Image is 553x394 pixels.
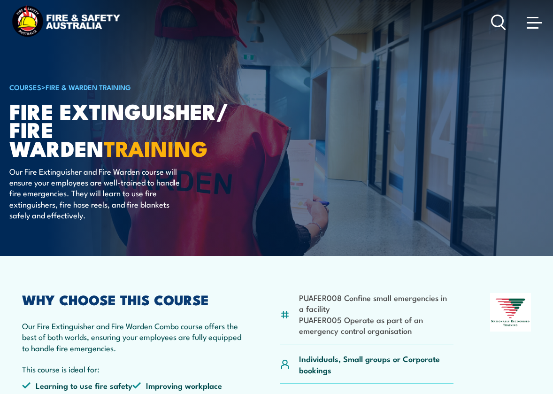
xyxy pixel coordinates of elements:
img: Nationally Recognised Training logo. [490,293,531,332]
h1: Fire Extinguisher/ Fire Warden [9,101,241,156]
strong: TRAINING [104,131,208,164]
a: Fire & Warden Training [46,82,131,92]
p: Individuals, Small groups or Corporate bookings [299,353,453,375]
h6: > [9,81,241,93]
a: COURSES [9,82,41,92]
li: PUAFER008 Confine small emergencies in a facility [299,292,453,314]
p: This course is ideal for: [22,363,243,374]
p: Our Fire Extinguisher and Fire Warden Combo course offers the best of both worlds, ensuring your ... [22,320,243,353]
p: Our Fire Extinguisher and Fire Warden course will ensure your employees are well-trained to handl... [9,166,181,221]
h2: WHY CHOOSE THIS COURSE [22,293,243,305]
li: PUAFER005 Operate as part of an emergency control organisation [299,314,453,336]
